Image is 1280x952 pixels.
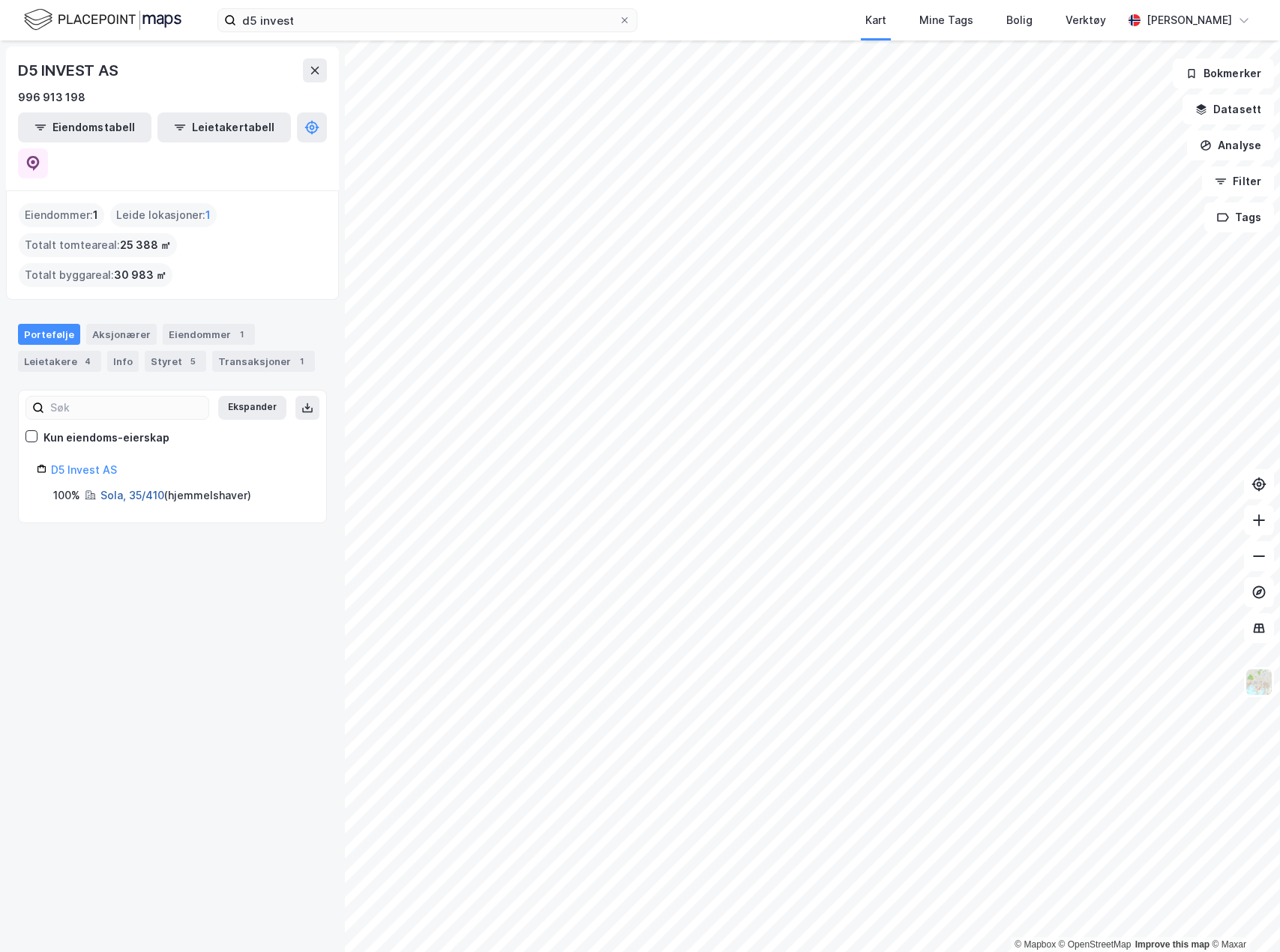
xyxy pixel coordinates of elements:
span: 1 [205,206,211,224]
div: ( hjemmelshaver ) [100,486,251,504]
div: Leide lokasjoner : [110,203,217,227]
span: 1 [93,206,98,224]
button: Bokmerker [1173,58,1274,88]
div: Aksjonærer [86,324,157,345]
div: 1 [234,327,249,342]
div: Totalt tomteareal : [19,233,177,257]
div: Styret [145,351,206,372]
div: D5 INVEST AS [18,58,121,82]
div: Info [107,351,139,372]
button: Analyse [1187,130,1274,160]
input: Søk på adresse, matrikkel, gårdeiere, leietakere eller personer [236,9,619,31]
div: 996 913 198 [18,88,85,106]
div: Eiendommer [163,324,255,345]
iframe: Chat Widget [1205,880,1280,952]
button: Tags [1204,202,1274,232]
a: Sola, 35/410 [100,489,164,501]
button: Leietakertabell [157,112,291,142]
button: Datasett [1183,94,1274,124]
div: 100% [53,486,80,504]
div: [PERSON_NAME] [1147,11,1232,29]
a: D5 Invest AS [51,463,117,476]
div: Mine Tags [919,11,973,29]
div: 1 [294,354,309,369]
div: 5 [185,354,200,369]
div: Kun eiendoms-eierskap [43,429,169,447]
div: Totalt byggareal : [19,263,172,287]
span: 30 983 ㎡ [114,266,166,284]
div: Bolig [1006,11,1033,29]
button: Eiendomstabell [18,112,151,142]
a: OpenStreetMap [1059,939,1132,950]
div: Leietakere [18,351,101,372]
div: Eiendommer : [19,203,104,227]
img: logo.f888ab2527a4732fd821a326f86c7f29.svg [24,7,181,33]
button: Ekspander [218,396,286,420]
a: Improve this map [1135,939,1210,950]
button: Filter [1202,166,1274,196]
div: Kart [865,11,886,29]
img: Z [1245,668,1273,696]
div: 4 [80,354,95,369]
a: Mapbox [1015,939,1056,950]
input: Søk [44,397,208,419]
span: 25 388 ㎡ [120,236,171,254]
div: Verktøy [1066,11,1106,29]
div: Transaksjoner [212,351,315,372]
div: Portefølje [18,324,80,345]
